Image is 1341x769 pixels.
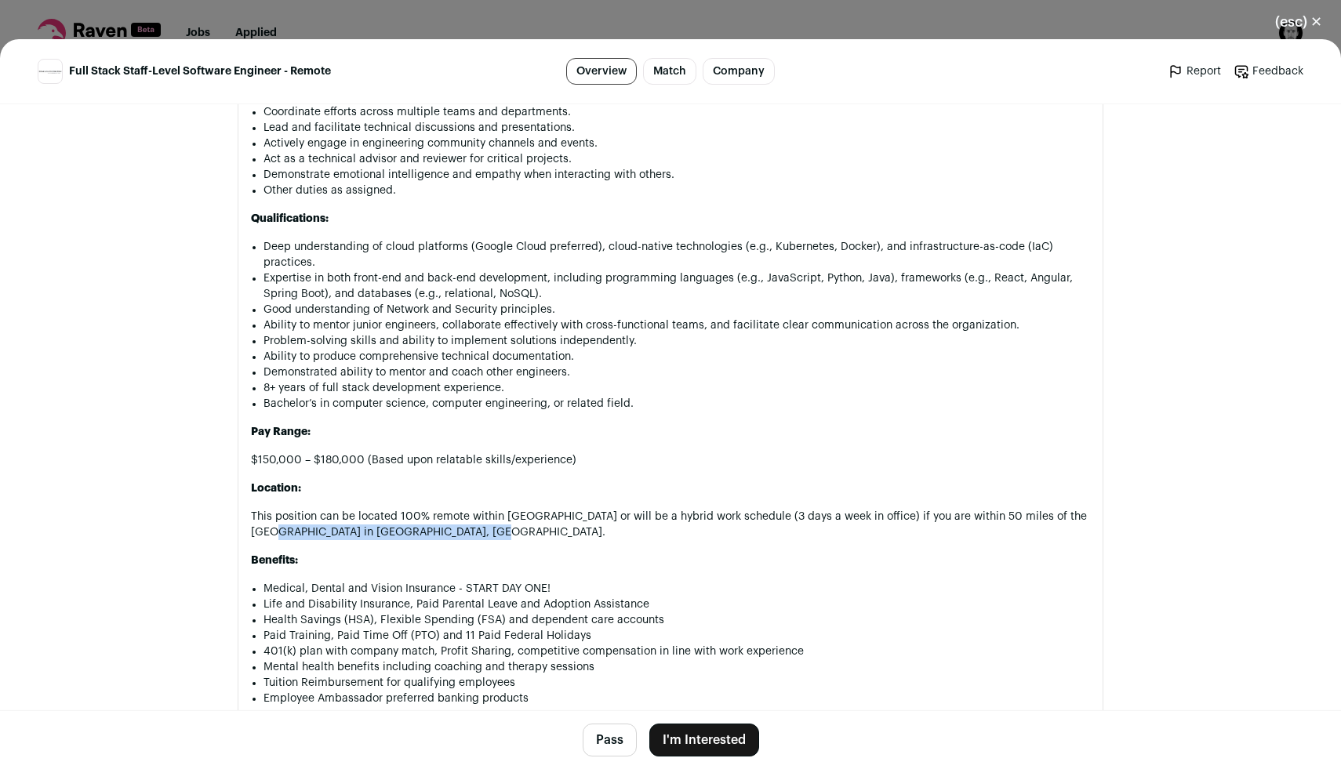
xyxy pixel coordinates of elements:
[251,452,1090,468] p: $150,000 – $180,000 (Based upon relatable skills/experience)
[643,58,696,85] a: Match
[263,239,1090,270] li: Deep understanding of cloud platforms (Google Cloud preferred), cloud-native technologies (e.g., ...
[263,104,1090,120] li: Coordinate efforts across multiple teams and departments.
[38,70,62,74] img: 16833c27c537c963363fed9dc83ceb3ebcaabfa92a7bd310657e2981e1ba2c84
[263,270,1090,302] li: Expertise in both front-end and back-end development, including programming languages (e.g., Java...
[263,167,1090,183] li: Demonstrate emotional intelligence and empathy when interacting with others.
[649,724,759,756] button: I'm Interested
[69,63,331,79] span: Full Stack Staff-Level Software Engineer - Remote
[263,317,1090,333] li: Ability to mentor junior engineers, collaborate effectively with cross-functional teams, and faci...
[251,509,1090,540] p: This position can be located 100% remote within [GEOGRAPHIC_DATA] or will be a hybrid work schedu...
[263,675,1090,691] li: Tuition Reimbursement for qualifying employees
[1234,63,1303,79] a: Feedback
[1168,63,1221,79] a: Report
[263,597,1090,612] li: Life and Disability Insurance, Paid Parental Leave and Adoption Assistance
[263,302,1090,317] li: Good understanding of Network and Security principles.
[263,365,1090,380] li: Demonstrated ability to mentor and coach other engineers.
[263,396,1090,412] li: Bachelor’s in computer science, computer engineering, or related field.
[263,691,1090,706] li: Employee Ambassador preferred banking products
[263,644,1090,659] li: 401(k) plan with company match, Profit Sharing, competitive compensation in line with work experi...
[251,213,329,224] strong: Qualifications:
[251,426,311,437] strong: Pay Range:
[263,581,1090,597] li: Medical, Dental and Vision Insurance - START DAY ONE!
[1256,5,1341,39] button: Close modal
[263,659,1090,675] li: Mental health benefits including coaching and therapy sessions
[263,380,1090,396] li: 8+ years of full stack development experience.
[263,333,1090,349] li: Problem-solving skills and ability to implement solutions independently.
[263,136,1090,151] li: Actively engage in engineering community channels and events.
[263,628,1090,644] li: Paid Training, Paid Time Off (PTO) and 11 Paid Federal Holidays
[566,58,637,85] a: Overview
[251,483,301,494] strong: Location:
[263,349,1090,365] li: Ability to produce comprehensive technical documentation.
[263,612,1090,628] li: Health Savings (HSA), Flexible Spending (FSA) and dependent care accounts
[263,183,1090,198] li: Other duties as assigned.
[263,151,1090,167] li: Act as a technical advisor and reviewer for critical projects.
[583,724,637,756] button: Pass
[251,555,298,566] strong: Benefits:
[263,120,1090,136] li: Lead and facilitate technical discussions and presentations.
[703,58,775,85] a: Company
